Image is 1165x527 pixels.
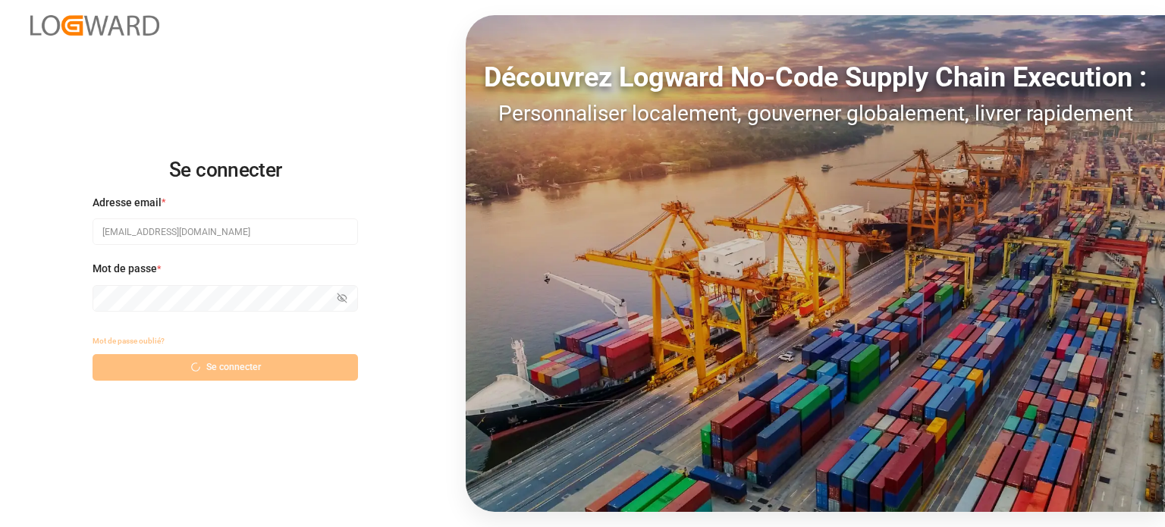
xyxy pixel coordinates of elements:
img: Logward_new_orange.png [30,15,159,36]
font: Adresse email [93,196,162,209]
font: Se connecter [169,158,281,181]
font: Personnaliser localement, gouverner globalement, livrer rapidement [498,101,1133,126]
input: Entrez votre email [93,218,358,245]
font: Découvrez Logward No-Code Supply Chain Execution : [484,61,1147,93]
font: Mot de passe [93,262,157,274]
